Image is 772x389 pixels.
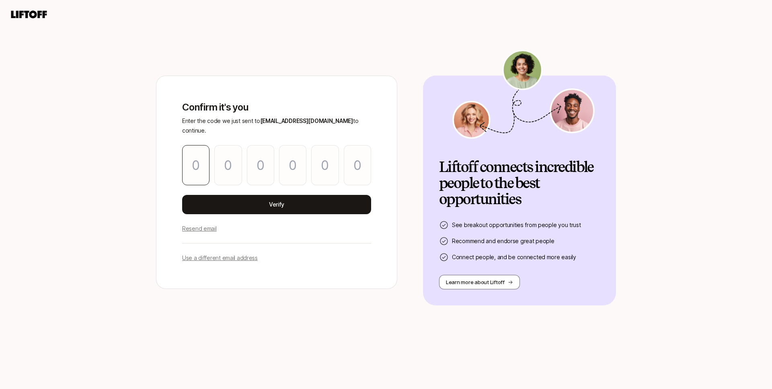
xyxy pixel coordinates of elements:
p: See breakout opportunities from people you trust [452,220,581,230]
p: Use a different email address [182,253,258,263]
button: Learn more about Liftoff [439,275,520,289]
p: Resend email [182,224,217,233]
p: Enter the code we just sent to to continue. [182,116,371,135]
button: Verify [182,195,371,214]
input: Please enter OTP character 1 [182,145,209,185]
input: Please enter OTP character 6 [344,145,371,185]
span: [EMAIL_ADDRESS][DOMAIN_NAME] [260,117,353,124]
p: Confirm it's you [182,102,371,113]
img: signup-banner [451,49,596,139]
p: Recommend and endorse great people [452,236,554,246]
h2: Liftoff connects incredible people to the best opportunities [439,159,600,207]
input: Please enter OTP character 2 [214,145,242,185]
input: Please enter OTP character 4 [279,145,306,185]
p: Connect people, and be connected more easily [452,252,576,262]
input: Please enter OTP character 3 [247,145,274,185]
input: Please enter OTP character 5 [311,145,339,185]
